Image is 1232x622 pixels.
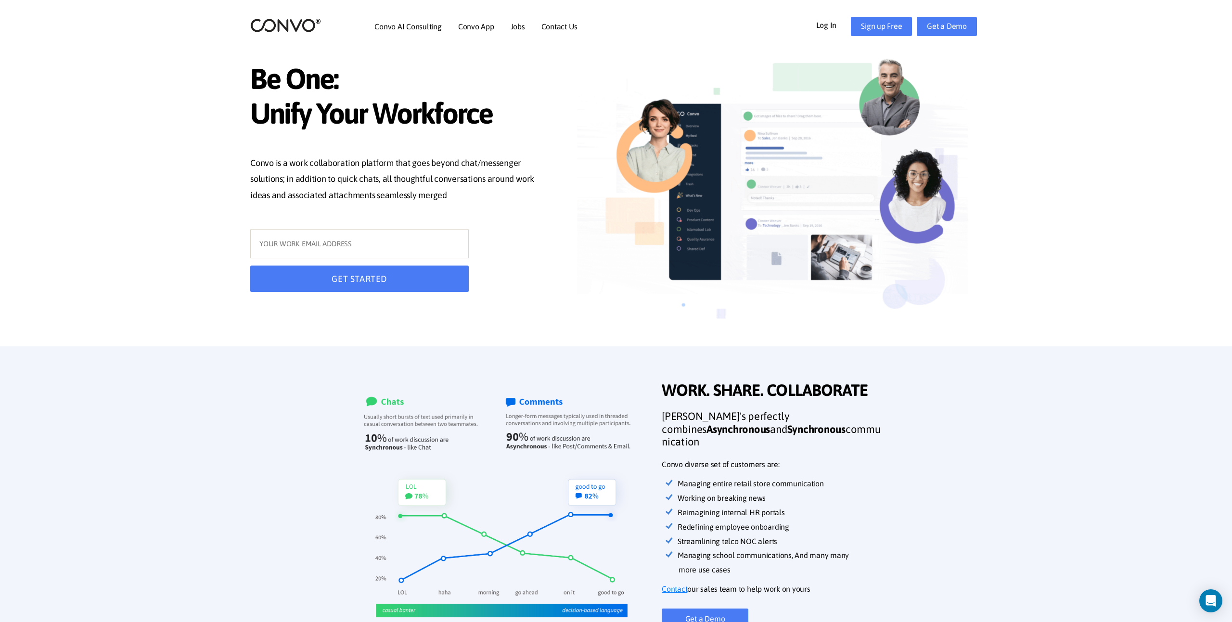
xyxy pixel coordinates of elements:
[787,423,846,435] strong: Synchronous
[541,23,577,30] a: Contact Us
[577,46,968,349] img: image_not_found
[250,18,321,33] img: logo_2.png
[662,582,687,597] a: Contact
[458,23,494,30] a: Convo App
[511,23,525,30] a: Jobs
[250,96,547,133] span: Unify Your Workforce
[679,534,883,549] li: Streamlining telco NOC alerts
[679,491,883,506] li: Working on breaking news
[250,155,547,206] p: Convo is a work collaboration platform that goes beyond chat/messenger solutions; in addition to ...
[662,457,883,472] p: Convo diverse set of customers are:
[662,410,883,455] h3: [PERSON_NAME]'s perfectly combines and communication
[679,477,883,491] li: Managing entire retail store communication
[662,381,883,403] span: WORK. SHARE. COLLABORATE
[250,266,469,292] button: GET STARTED
[679,548,883,577] li: Managing school communications, And many many more use cases
[679,520,883,534] li: Redefining employee onboarding
[706,423,770,435] strong: Asynchronous
[250,62,547,99] span: Be One:
[679,506,883,520] li: Reimagining internal HR portals
[662,582,883,597] p: our sales team to help work on yours
[1199,589,1222,612] div: Open Intercom Messenger
[250,229,469,258] input: YOUR WORK EMAIL ADDRESS
[851,17,912,36] a: Sign up Free
[917,17,977,36] a: Get a Demo
[374,23,441,30] a: Convo AI Consulting
[662,584,687,593] u: Contact
[816,17,851,32] a: Log In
